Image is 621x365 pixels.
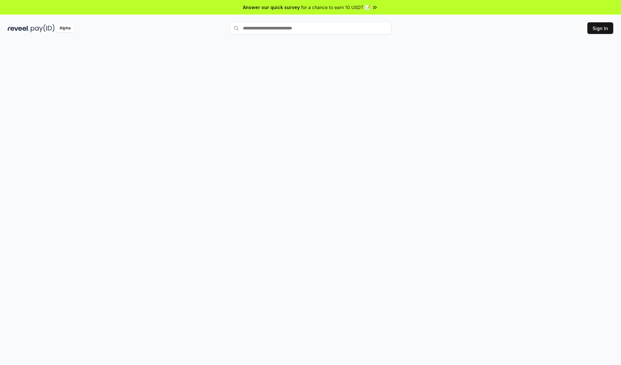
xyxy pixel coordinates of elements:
span: Answer our quick survey [243,4,300,11]
img: reveel_dark [8,24,29,32]
img: pay_id [31,24,55,32]
div: Alpha [56,24,74,32]
span: for a chance to earn 10 USDT 📝 [301,4,370,11]
button: Sign In [587,22,613,34]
